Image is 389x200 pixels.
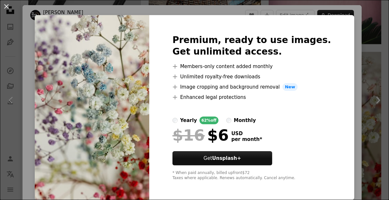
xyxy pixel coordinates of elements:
[180,117,197,124] div: yearly
[172,93,331,101] li: Enhanced legal protections
[172,34,331,57] h2: Premium, ready to use images. Get unlimited access.
[234,117,256,124] div: monthly
[172,73,331,81] li: Unlimited royalty-free downloads
[172,127,229,143] div: $6
[231,136,262,142] span: per month *
[231,131,262,136] span: USD
[212,155,241,161] strong: Unsplash+
[172,127,205,143] span: $16
[172,63,331,70] li: Members-only content added monthly
[172,151,272,165] button: GetUnsplash+
[172,83,331,91] li: Image cropping and background removal
[35,15,149,200] img: premium_photo-1676478746990-4ef5c8ef234a
[172,118,178,123] input: yearly62%off
[226,118,231,123] input: monthly
[172,170,331,181] div: * When paid annually, billed upfront $72 Taxes where applicable. Renews automatically. Cancel any...
[282,83,298,91] span: New
[199,117,218,124] div: 62% off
